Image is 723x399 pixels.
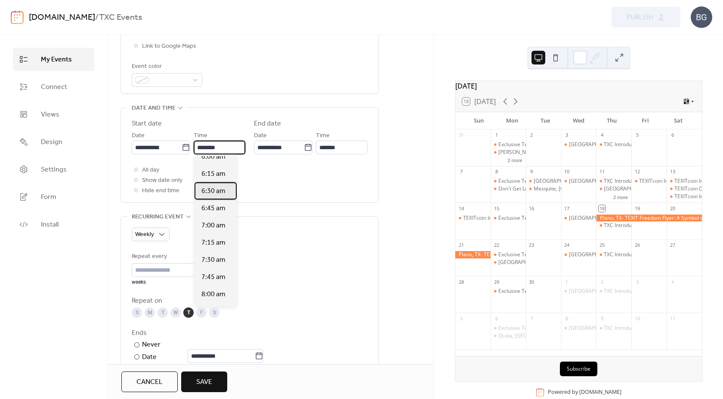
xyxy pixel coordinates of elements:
b: / [95,9,99,26]
div: Mansfield, TX- TXC Informational Meeting [561,251,596,258]
div: 9 [528,169,535,175]
div: 9 [599,315,605,322]
span: Install [41,220,59,230]
div: Ocala, FL- TEXITcoin Monday Meet-up & Dinner on Us! [491,332,526,340]
a: Cancel [121,371,178,392]
span: 7:30 am [201,255,226,265]
div: 26 [634,242,640,249]
div: 11 [599,169,605,175]
div: TXC Introduction and Update! [604,325,674,332]
div: Mansfield, TX- TXC Informational Meeting [561,288,596,295]
div: Plano, TX- TEXIT Freedom Flyer: A Symbol of Ambition Joins Plano Balloon Festival [596,215,702,222]
div: 4 [599,132,605,138]
div: Powered by [548,389,621,396]
div: [GEOGRAPHIC_DATA], [GEOGRAPHIC_DATA] - Dinner is on us! Wings Etc. [534,178,708,185]
div: 4 [669,279,676,285]
div: 11 [669,315,676,322]
button: 2 more [610,193,631,200]
div: Mansfield, TX- TXC Informational Meeting [561,215,596,222]
span: Weekly [135,229,154,240]
span: Design [41,137,62,147]
div: TEXITcoin Information Meetings at Red River BBQ [455,215,491,222]
div: 19 [634,205,640,212]
div: Ocala, [GEOGRAPHIC_DATA]- TEXITcoin [DATE] Meet-up & Dinner on Us! [498,332,672,340]
div: 29 [493,279,500,285]
div: Exclusive Texit Coin Zoom ALL Miners & Guests Welcome! [498,215,636,222]
span: Settings [41,165,67,175]
span: Form [41,192,56,203]
span: Views [41,110,59,120]
div: 21 [458,242,464,249]
span: 8:00 am [201,289,226,300]
div: Exclusive Texit Coin Zoom ALL Miners & Guests Welcome! [491,251,526,258]
span: Date [132,131,145,141]
a: My Events [13,48,94,71]
button: Save [181,371,227,392]
div: 18 [599,205,605,212]
div: 27 [669,242,676,249]
div: 17 [564,205,570,212]
div: [DATE] [455,81,702,91]
div: Tue [529,112,562,129]
div: Mesquite, TX- TXC Meet-up with Special Guest Eddie Allen [526,185,561,193]
div: 25 [599,242,605,249]
div: Sat [662,112,695,129]
div: 6 [493,315,500,322]
div: 14 [458,205,464,212]
div: weeks [132,279,199,285]
div: 15 [493,205,500,212]
button: 2 more [504,156,525,163]
div: TXC Introduction and Update! [596,141,631,148]
div: Exclusive Texit Coin Zoom ALL Miners & Guests Welcome! [498,178,636,185]
div: 7 [528,315,535,322]
div: 1 [493,132,500,138]
div: Exclusive Texit Coin Zoom ALL Miners & Guests Welcome! [491,325,526,332]
a: Views [13,103,94,126]
div: Sun [462,112,495,129]
span: 7:00 am [201,221,226,231]
div: 20 [669,205,676,212]
div: 13 [669,169,676,175]
div: 12 [634,169,640,175]
div: Start date [132,119,162,129]
div: TXC Introduction and Update! [604,251,674,258]
div: 16 [528,205,535,212]
a: Connect [13,75,94,98]
img: logo [11,10,24,24]
span: 6:00 am [201,152,226,162]
div: Thu [595,112,628,129]
div: Ends [132,328,366,338]
div: TEXITcoin Information Meetings at [GEOGRAPHIC_DATA] [463,215,599,222]
div: Exclusive Texit Coin Zoom ALL Miners & Guests Welcome! [491,215,526,222]
div: [GEOGRAPHIC_DATA], [GEOGRAPHIC_DATA] - TexitCoin Opportunity Meeting! [498,259,684,266]
div: 5 [634,132,640,138]
div: Glen Rose, TX - TexitCoin Information Meeting! [491,149,526,156]
div: Exclusive Texit Coin Zoom ALL Miners & Guests Welcome! [498,251,636,258]
div: 22 [493,242,500,249]
div: Fri [628,112,661,129]
div: TXC Introduction and Update! [604,222,674,229]
a: Design [13,130,94,153]
div: Mon [495,112,528,129]
span: My Events [41,55,72,65]
span: Cancel [136,377,163,387]
div: Tyler, TX- TXC Meet-up at Mercado's with Special Guest Eddie Allen [596,185,631,193]
div: 8 [493,169,500,175]
b: TXC Events [99,9,142,26]
div: TEXITcoin Information Meetings at Red River BBQ [667,178,702,185]
span: Hide end time [142,186,179,196]
div: 7 [458,169,464,175]
span: All day [142,165,159,175]
div: S [209,307,219,318]
div: Granbury, TX - TexitCoin Opportunity Meeting! [491,259,526,266]
div: Date [142,352,263,363]
div: Repeat on [132,296,366,306]
div: Exclusive Texit Coin Zoom ALL Miners & Guests Welcome! [491,288,526,295]
span: 6:15 am [201,169,226,179]
div: Mansfield, TX- TXC Informational Meeting [561,178,596,185]
div: F [196,307,207,318]
div: TXC Introduction and Update! [604,178,674,185]
span: Connect [41,82,67,92]
a: Form [13,185,94,209]
span: Time [194,131,207,141]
